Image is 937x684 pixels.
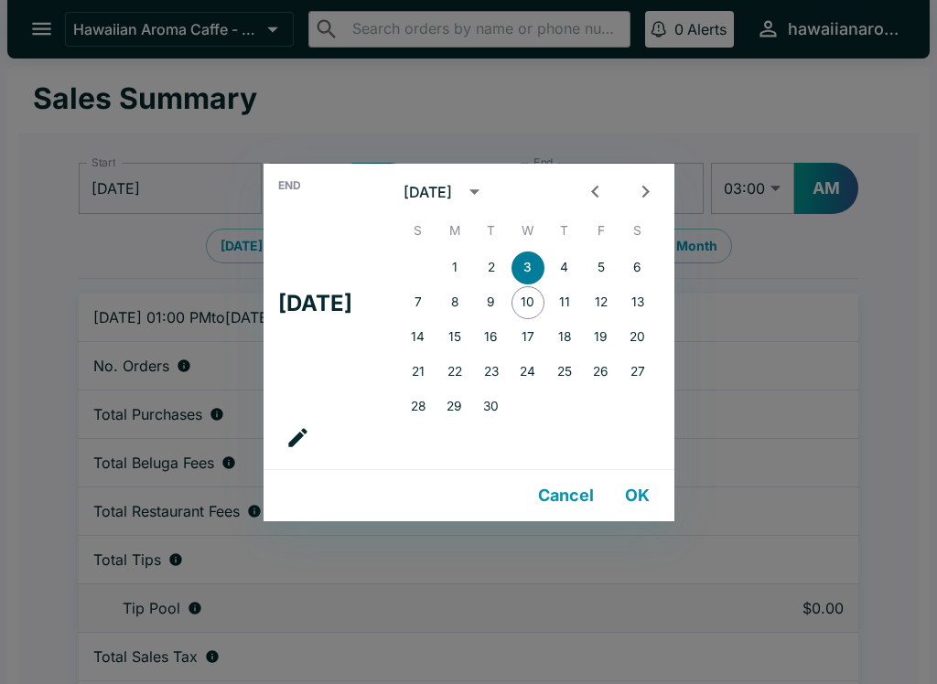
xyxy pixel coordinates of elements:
button: 22 [438,356,471,389]
button: 25 [548,356,581,389]
button: 4 [548,251,581,284]
button: 2 [475,251,508,284]
button: Next month [629,175,662,208]
span: Monday [438,213,471,250]
button: 16 [475,321,508,354]
button: OK [609,477,667,514]
button: 8 [438,286,471,319]
button: 21 [402,356,435,389]
button: 14 [402,321,435,354]
button: Previous month [578,175,612,208]
div: [DATE] [404,183,452,201]
button: 9 [475,286,508,319]
button: 30 [475,390,508,423]
button: 7 [402,286,435,319]
button: 18 [548,321,581,354]
span: Tuesday [475,213,508,250]
button: 17 [512,321,544,354]
button: 20 [621,321,654,354]
button: 3 [512,251,544,284]
button: Cancel [531,477,601,514]
h4: [DATE] [278,290,352,317]
button: 28 [402,390,435,423]
button: 15 [438,321,471,354]
button: 26 [585,356,618,389]
button: 1 [438,251,471,284]
button: calendar view is open, go to text input view [278,418,318,457]
button: 13 [621,286,654,319]
span: Wednesday [512,213,544,250]
button: 24 [512,356,544,389]
button: calendar view is open, switch to year view [458,175,491,208]
button: 12 [585,286,618,319]
span: Friday [585,213,618,250]
button: 10 [512,286,544,319]
span: Saturday [621,213,654,250]
button: 29 [438,390,471,423]
span: Thursday [548,213,581,250]
button: 27 [621,356,654,389]
button: 23 [475,356,508,389]
span: End [278,178,301,193]
button: 19 [585,321,618,354]
span: Sunday [402,213,435,250]
button: 6 [621,251,654,284]
button: 5 [585,251,618,284]
button: 11 [548,286,581,319]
